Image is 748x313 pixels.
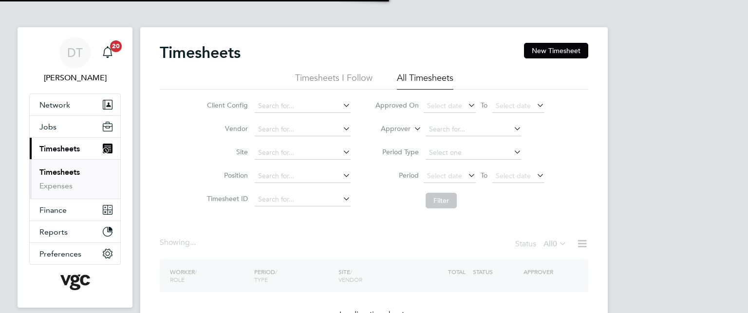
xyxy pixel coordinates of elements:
[160,43,241,62] h2: Timesheets
[375,147,419,156] label: Period Type
[39,181,73,190] a: Expenses
[30,138,120,159] button: Timesheets
[39,100,70,110] span: Network
[30,243,120,264] button: Preferences
[553,239,557,249] span: 0
[496,171,531,180] span: Select date
[160,238,198,248] div: Showing
[255,146,351,160] input: Search for...
[60,275,90,290] img: vgcgroup-logo-retina.png
[255,169,351,183] input: Search for...
[18,27,132,308] nav: Main navigation
[524,43,588,58] button: New Timesheet
[67,46,83,59] span: DT
[204,124,248,133] label: Vendor
[375,171,419,180] label: Period
[515,238,569,251] div: Status
[39,249,81,258] span: Preferences
[397,72,453,90] li: All Timesheets
[39,167,80,177] a: Timesheets
[98,37,117,68] a: 20
[29,37,121,84] a: DT[PERSON_NAME]
[39,205,67,215] span: Finance
[367,124,411,134] label: Approver
[496,101,531,110] span: Select date
[543,239,567,249] label: All
[204,171,248,180] label: Position
[295,72,373,90] li: Timesheets I Follow
[255,193,351,206] input: Search for...
[427,101,462,110] span: Select date
[110,40,122,52] span: 20
[30,221,120,242] button: Reports
[478,99,490,111] span: To
[30,199,120,221] button: Finance
[39,122,56,131] span: Jobs
[204,147,248,156] label: Site
[204,194,248,203] label: Timesheet ID
[30,116,120,137] button: Jobs
[190,238,196,247] span: ...
[426,193,457,208] button: Filter
[255,99,351,113] input: Search for...
[29,72,121,84] span: Daniel Templeton
[426,146,522,160] input: Select one
[478,169,490,182] span: To
[30,94,120,115] button: Network
[255,123,351,136] input: Search for...
[204,101,248,110] label: Client Config
[39,227,68,237] span: Reports
[375,101,419,110] label: Approved On
[427,171,462,180] span: Select date
[426,123,522,136] input: Search for...
[30,159,120,199] div: Timesheets
[39,144,80,153] span: Timesheets
[29,275,121,290] a: Go to home page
